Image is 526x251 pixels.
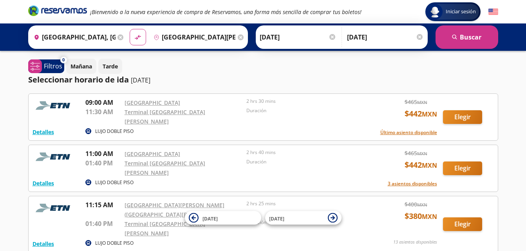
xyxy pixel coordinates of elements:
small: MXN [422,212,437,221]
button: English [488,7,498,17]
button: [DATE] [265,211,342,225]
img: RESERVAMOS [33,149,76,165]
span: $ 442 [405,108,437,120]
button: Detalles [33,179,54,187]
button: Elegir [443,161,482,175]
p: 01:40 PM [85,219,121,228]
span: $ 442 [405,159,437,171]
em: ¡Bienvenido a la nueva experiencia de compra de Reservamos, una forma más sencilla de comprar tus... [90,8,362,16]
button: Buscar [436,25,498,49]
p: 09:00 AM [85,98,121,107]
button: 0Filtros [28,59,64,73]
p: Filtros [44,61,62,71]
a: Terminal [GEOGRAPHIC_DATA][PERSON_NAME] [125,108,205,125]
small: MXN [422,110,437,118]
button: Detalles [33,240,54,248]
p: LUJO DOBLE PISO [95,179,134,186]
i: Brand Logo [28,5,87,16]
span: $ 465 [405,98,427,106]
p: Tarde [103,62,118,70]
p: 13 asientos disponibles [393,239,437,246]
button: Detalles [33,128,54,136]
button: Mañana [66,59,96,74]
p: Duración [246,158,365,165]
a: Terminal [GEOGRAPHIC_DATA][PERSON_NAME] [125,220,205,237]
button: Tarde [98,59,122,74]
span: [DATE] [202,215,218,222]
img: RESERVAMOS [33,200,76,216]
span: 0 [62,57,65,63]
input: Opcional [347,27,424,47]
p: Mañana [70,62,92,70]
input: Buscar Destino [150,27,236,47]
span: $ 380 [405,210,437,222]
small: MXN [417,202,427,208]
img: RESERVAMOS [33,98,76,113]
p: 01:40 PM [85,158,121,168]
button: Elegir [443,110,482,124]
p: 2 hrs 30 mins [246,98,365,105]
p: 11:15 AM [85,200,121,210]
span: [DATE] [269,215,284,222]
p: Seleccionar horario de ida [28,74,129,86]
input: Elegir Fecha [260,27,336,47]
p: 11:00 AM [85,149,121,158]
a: [GEOGRAPHIC_DATA][PERSON_NAME] ([GEOGRAPHIC_DATA][PERSON_NAME]) [125,201,228,218]
button: Elegir [443,217,482,231]
a: Brand Logo [28,5,87,19]
span: $ 465 [405,149,427,157]
button: Último asiento disponible [380,129,437,136]
input: Buscar Origen [31,27,116,47]
small: MXN [417,151,427,156]
a: [GEOGRAPHIC_DATA] [125,99,180,106]
p: LUJO DOBLE PISO [95,128,134,135]
a: Terminal [GEOGRAPHIC_DATA][PERSON_NAME] [125,160,205,176]
button: [DATE] [185,211,261,225]
p: Duración [246,107,365,114]
button: 3 asientos disponibles [388,180,437,187]
a: [GEOGRAPHIC_DATA] [125,150,180,158]
p: [DATE] [131,75,150,85]
span: $ 400 [405,200,427,208]
small: MXN [417,99,427,105]
small: MXN [422,161,437,170]
p: 11:30 AM [85,107,121,117]
p: 2 hrs 25 mins [246,200,365,207]
p: 2 hrs 40 mins [246,149,365,156]
p: LUJO DOBLE PISO [95,240,134,247]
span: Iniciar sesión [443,8,479,16]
